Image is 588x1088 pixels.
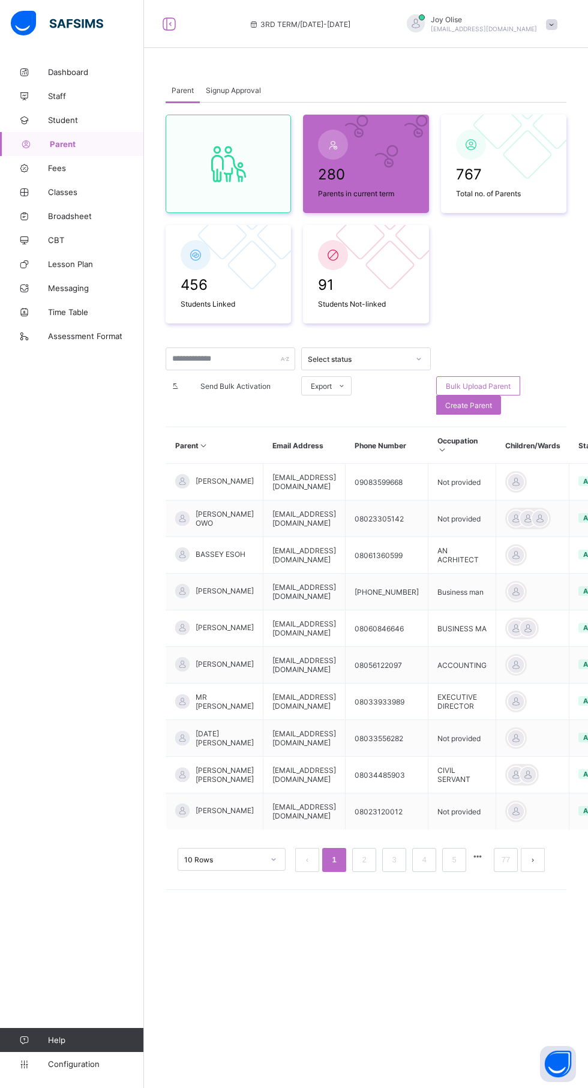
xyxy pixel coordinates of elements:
[494,848,518,872] li: 77
[318,166,413,183] span: 280
[11,11,103,36] img: safsims
[181,276,276,293] span: 456
[196,660,254,669] span: [PERSON_NAME]
[428,720,496,757] td: Not provided
[412,848,436,872] li: 4
[318,299,413,308] span: Students Not-linked
[263,427,346,464] th: Email Address
[166,427,263,464] th: Parent
[346,574,428,610] td: [PHONE_NUMBER]
[521,848,545,872] button: next page
[445,401,492,410] span: Create Parent
[382,848,406,872] li: 3
[428,684,496,720] td: EXECUTIVE DIRECTOR
[346,610,428,647] td: 08060846646
[456,189,551,198] span: Total no. of Parents
[185,382,286,391] span: Send Bulk Activation
[308,355,409,364] div: Select status
[48,1059,143,1069] span: Configuration
[346,537,428,574] td: 08061360599
[184,855,263,864] div: 10 Rows
[48,163,144,173] span: Fees
[446,382,511,391] span: Bulk Upload Parent
[263,793,346,830] td: [EMAIL_ADDRESS][DOMAIN_NAME]
[248,20,350,29] span: session/term information
[318,276,413,293] span: 91
[346,720,428,757] td: 08033556282
[346,684,428,720] td: 08033933989
[418,852,430,868] a: 4
[196,476,254,485] span: [PERSON_NAME]
[428,647,496,684] td: ACCOUNTING
[428,793,496,830] td: Not provided
[346,464,428,500] td: 09083599668
[48,115,144,125] span: Student
[48,283,144,293] span: Messaging
[196,729,254,747] span: [DATE][PERSON_NAME]
[172,86,194,95] span: Parent
[196,509,254,527] span: [PERSON_NAME] OWO
[395,14,563,34] div: JoyOlise
[196,586,254,595] span: [PERSON_NAME]
[428,537,496,574] td: AN ACRHITECT
[48,211,144,221] span: Broadsheet
[428,574,496,610] td: Business man
[498,852,514,868] a: 77
[196,693,254,711] span: MR [PERSON_NAME]
[48,259,144,269] span: Lesson Plan
[388,852,400,868] a: 3
[196,623,254,632] span: [PERSON_NAME]
[263,757,346,793] td: [EMAIL_ADDRESS][DOMAIN_NAME]
[50,139,144,149] span: Parent
[295,848,319,872] li: 上一页
[263,610,346,647] td: [EMAIL_ADDRESS][DOMAIN_NAME]
[263,720,346,757] td: [EMAIL_ADDRESS][DOMAIN_NAME]
[442,848,466,872] li: 5
[206,86,261,95] span: Signup Approval
[263,647,346,684] td: [EMAIL_ADDRESS][DOMAIN_NAME]
[352,848,376,872] li: 2
[346,500,428,537] td: 08023305142
[431,25,537,32] span: [EMAIL_ADDRESS][DOMAIN_NAME]
[346,757,428,793] td: 08034485903
[469,848,486,865] li: 向后 5 页
[456,166,551,183] span: 767
[346,427,428,464] th: Phone Number
[48,331,144,341] span: Assessment Format
[358,852,370,868] a: 2
[346,647,428,684] td: 08056122097
[540,1046,576,1082] button: Open asap
[521,848,545,872] li: 下一页
[48,307,144,317] span: Time Table
[318,189,413,198] span: Parents in current term
[437,445,448,454] i: Sort in Ascending Order
[322,848,346,872] li: 1
[428,464,496,500] td: Not provided
[295,848,319,872] button: prev page
[196,550,245,559] span: BASSEY ESOH
[48,67,144,77] span: Dashboard
[428,427,496,464] th: Occupation
[428,757,496,793] td: CIVIL SERVANT
[181,299,276,308] span: Students Linked
[431,15,537,24] span: Joy Olise
[263,537,346,574] td: [EMAIL_ADDRESS][DOMAIN_NAME]
[263,574,346,610] td: [EMAIL_ADDRESS][DOMAIN_NAME]
[196,806,254,815] span: [PERSON_NAME]
[346,793,428,830] td: 08023120012
[199,441,209,450] i: Sort in Ascending Order
[48,1035,143,1045] span: Help
[263,500,346,537] td: [EMAIL_ADDRESS][DOMAIN_NAME]
[263,464,346,500] td: [EMAIL_ADDRESS][DOMAIN_NAME]
[311,382,332,391] span: Export
[428,610,496,647] td: BUSINESS MA
[448,852,460,868] a: 5
[196,766,254,784] span: [PERSON_NAME] [PERSON_NAME]
[428,500,496,537] td: Not provided
[48,91,144,101] span: Staff
[496,427,569,464] th: Children/Wards
[263,684,346,720] td: [EMAIL_ADDRESS][DOMAIN_NAME]
[48,235,144,245] span: CBT
[48,187,144,197] span: Classes
[328,852,340,868] a: 1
